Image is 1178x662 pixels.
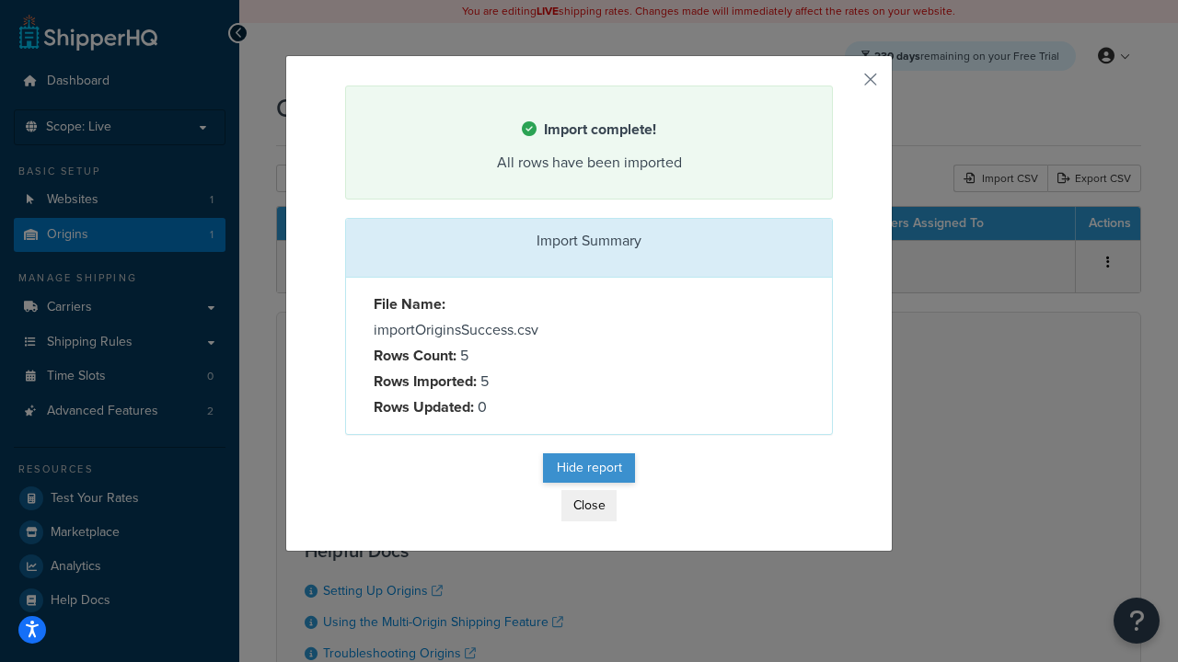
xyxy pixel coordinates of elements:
[543,453,635,483] button: Hide report
[369,150,809,176] div: All rows have been imported
[561,490,617,521] button: Close
[360,233,818,249] h3: Import Summary
[374,371,477,392] strong: Rows Imported:
[374,345,456,366] strong: Rows Count:
[374,293,445,314] strong: File Name:
[360,291,589,420] div: importOriginsSuccess.csv 5 5 0
[374,396,474,417] strong: Rows Updated:
[369,119,809,141] h4: Import complete!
